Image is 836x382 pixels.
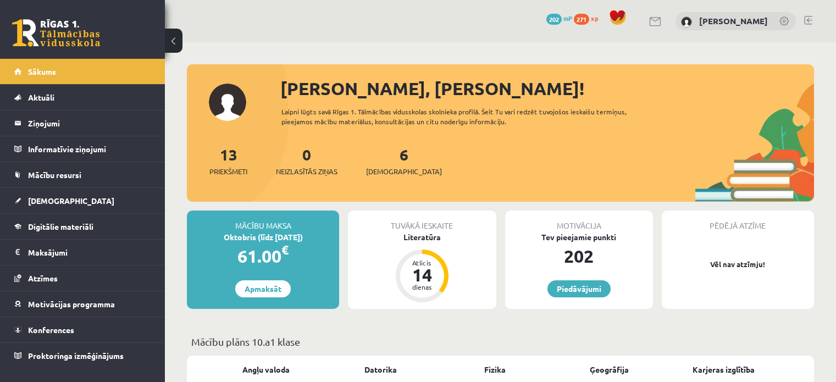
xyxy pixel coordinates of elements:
[28,67,56,76] span: Sākums
[505,211,653,231] div: Motivācija
[484,364,506,375] a: Fizika
[591,14,598,23] span: xp
[187,243,339,269] div: 61.00
[276,145,337,177] a: 0Neizlasītās ziņas
[14,59,151,84] a: Sākums
[590,364,629,375] a: Ģeogrāfija
[699,15,768,26] a: [PERSON_NAME]
[14,265,151,291] a: Atzīmes
[28,273,58,283] span: Atzīmes
[281,242,289,258] span: €
[366,145,442,177] a: 6[DEMOGRAPHIC_DATA]
[348,231,496,304] a: Literatūra Atlicis 14 dienas
[14,291,151,317] a: Motivācijas programma
[14,162,151,187] a: Mācību resursi
[12,19,100,47] a: Rīgas 1. Tālmācības vidusskola
[242,364,290,375] a: Angļu valoda
[14,343,151,368] a: Proktoringa izmēģinājums
[681,16,692,27] img: Helēna Tīna Dubrovska
[693,364,755,375] a: Karjeras izglītība
[187,211,339,231] div: Mācību maksa
[281,107,658,126] div: Laipni lūgts savā Rīgas 1. Tālmācības vidusskolas skolnieka profilā. Šeit Tu vari redzēt tuvojošo...
[563,14,572,23] span: mP
[28,110,151,136] legend: Ziņojumi
[28,325,74,335] span: Konferences
[28,240,151,265] legend: Maksājumi
[14,214,151,239] a: Digitālie materiāli
[406,284,439,290] div: dienas
[546,14,562,25] span: 202
[14,240,151,265] a: Maksājumi
[14,317,151,342] a: Konferences
[28,136,151,162] legend: Informatīvie ziņojumi
[209,166,247,177] span: Priekšmeti
[574,14,589,25] span: 271
[28,222,93,231] span: Digitālie materiāli
[280,75,814,102] div: [PERSON_NAME], [PERSON_NAME]!
[187,231,339,243] div: Oktobris (līdz [DATE])
[14,85,151,110] a: Aktuāli
[406,266,439,284] div: 14
[348,211,496,231] div: Tuvākā ieskaite
[667,259,809,270] p: Vēl nav atzīmju!
[28,351,124,361] span: Proktoringa izmēģinājums
[574,14,604,23] a: 271 xp
[505,231,653,243] div: Tev pieejamie punkti
[191,334,810,349] p: Mācību plāns 10.a1 klase
[406,259,439,266] div: Atlicis
[547,280,611,297] a: Piedāvājumi
[546,14,572,23] a: 202 mP
[28,196,114,206] span: [DEMOGRAPHIC_DATA]
[366,166,442,177] span: [DEMOGRAPHIC_DATA]
[662,211,814,231] div: Pēdējā atzīme
[276,166,337,177] span: Neizlasītās ziņas
[28,299,115,309] span: Motivācijas programma
[28,170,81,180] span: Mācību resursi
[505,243,653,269] div: 202
[28,92,54,102] span: Aktuāli
[14,110,151,136] a: Ziņojumi
[209,145,247,177] a: 13Priekšmeti
[364,364,397,375] a: Datorika
[14,188,151,213] a: [DEMOGRAPHIC_DATA]
[14,136,151,162] a: Informatīvie ziņojumi
[348,231,496,243] div: Literatūra
[235,280,291,297] a: Apmaksāt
